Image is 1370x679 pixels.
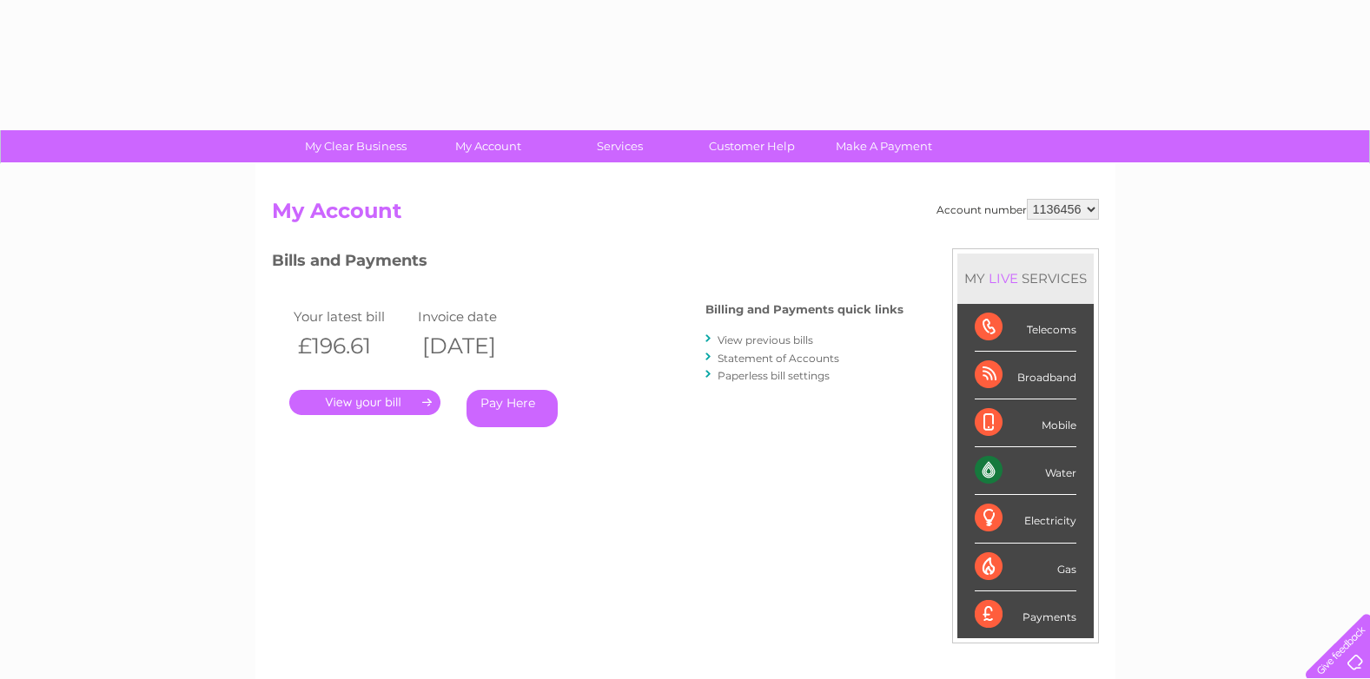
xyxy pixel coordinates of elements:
div: Account number [936,199,1099,220]
a: Statement of Accounts [718,352,839,365]
h4: Billing and Payments quick links [705,303,903,316]
div: Telecoms [975,304,1076,352]
a: Make A Payment [812,130,956,162]
div: Mobile [975,399,1076,447]
div: Electricity [975,495,1076,543]
h3: Bills and Payments [272,248,903,279]
a: Paperless bill settings [718,369,830,382]
a: Pay Here [467,390,558,427]
a: . [289,390,440,415]
td: Invoice date [414,305,539,328]
div: Water [975,447,1076,495]
div: Broadband [975,352,1076,399]
td: Your latest bill [289,305,414,328]
a: My Account [416,130,559,162]
div: Payments [975,591,1076,638]
div: MY SERVICES [957,254,1094,303]
a: Customer Help [680,130,824,162]
th: £196.61 [289,328,414,364]
h2: My Account [272,199,1099,232]
div: Gas [975,544,1076,591]
th: [DATE] [414,328,539,364]
div: LIVE [985,270,1022,287]
a: My Clear Business [284,130,427,162]
a: Services [548,130,692,162]
a: View previous bills [718,333,813,346]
